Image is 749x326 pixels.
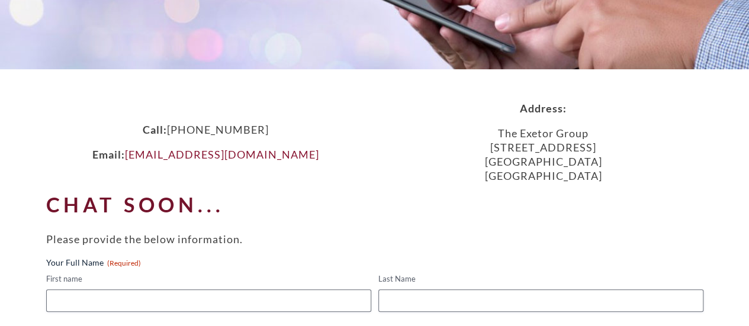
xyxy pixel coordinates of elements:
strong: Call: [143,123,167,136]
span: [PHONE_NUMBER] [167,123,269,136]
a: [EMAIL_ADDRESS][DOMAIN_NAME] [125,148,319,161]
p: The Exetor Group [STREET_ADDRESS] [GEOGRAPHIC_DATA] [GEOGRAPHIC_DATA] [375,126,712,183]
h2: Chat soon... [46,193,703,216]
legend: Your Full Name [46,257,141,269]
label: Last Name [378,273,703,285]
strong: Email: [92,148,125,161]
span: (Required) [107,259,141,267]
p: Please provide the below information. [46,232,703,246]
strong: Address: [520,102,567,115]
label: First name [46,273,371,285]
